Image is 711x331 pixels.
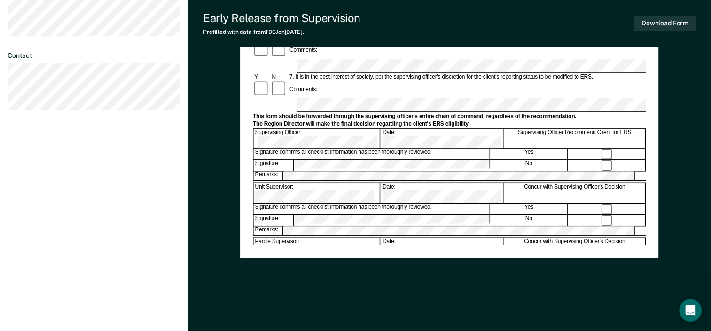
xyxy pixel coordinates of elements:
[92,15,111,34] img: Profile image for Rajan
[203,11,360,25] div: Early Release from Supervision
[491,160,568,171] div: No
[254,226,284,235] div: Remarks:
[271,73,288,80] div: N
[288,47,319,54] div: Comments:
[491,215,568,226] div: No
[254,215,294,226] div: Signature:
[381,129,503,149] div: Date:
[254,183,381,203] div: Unit Supervisor:
[19,67,169,99] p: Hi [PERSON_NAME] 👋
[19,99,169,115] p: How can we help?
[679,299,702,322] iframe: Intercom live chat
[94,244,188,282] button: Messages
[162,15,179,32] div: Close
[491,149,568,159] div: Yes
[491,204,568,214] div: Yes
[8,52,180,60] dt: Contact
[504,129,646,149] div: Supervising Officer Recommend Client for ERS
[381,183,503,203] div: Date:
[254,204,490,214] div: Signature confirms all checklist information has been thoroughly reviewed.
[36,268,57,275] span: Home
[381,238,503,258] div: Date:
[125,268,157,275] span: Messages
[128,15,147,34] div: Profile image for Krysty
[253,113,646,120] div: This form should be forwarded through the supervising officer's entire chain of command, regardle...
[19,134,157,144] div: Send us a message
[9,126,179,152] div: Send us a message
[504,238,646,258] div: Concur with Supervising Officer's Decision
[203,29,360,35] div: Prefilled with data from TDCJ on [DATE] .
[254,238,381,258] div: Parole Supervisor:
[254,160,294,171] div: Signature:
[254,172,284,180] div: Remarks:
[288,86,319,93] div: Comments:
[254,129,381,149] div: Supervising Officer:
[634,16,696,31] button: Download Form
[110,15,129,34] img: Profile image for Kim
[253,120,646,127] div: The Region Director will make the final decision regarding the client's ERS eligibility
[19,18,70,33] img: logo
[254,149,490,159] div: Signature confirms all checklist information has been thoroughly reviewed.
[504,183,646,203] div: Concur with Supervising Officer's Decision
[288,73,646,80] div: 7. It is in the best interest of society, per the supervising officer's discretion for the client...
[253,73,270,80] div: Y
